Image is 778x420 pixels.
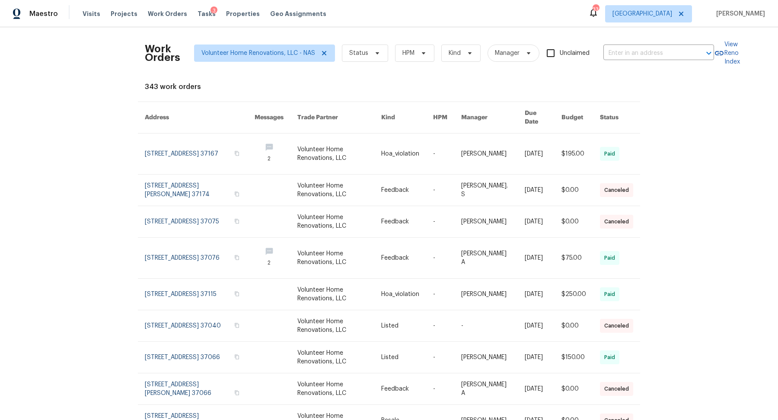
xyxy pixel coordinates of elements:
td: Volunteer Home Renovations, LLC [290,134,374,175]
td: Hoa_violation [374,134,426,175]
td: Feedback [374,206,426,238]
td: - [426,310,454,342]
button: Copy Address [233,217,241,225]
span: Projects [111,10,137,18]
th: Address [138,102,248,134]
span: Volunteer Home Renovations, LLC - NAS [201,49,315,57]
th: Due Date [518,102,555,134]
td: [PERSON_NAME] [454,279,518,310]
span: Properties [226,10,260,18]
span: Maestro [29,10,58,18]
input: Enter in an address [603,47,690,60]
span: [PERSON_NAME] [713,10,765,18]
div: 343 work orders [145,83,633,91]
th: Messages [248,102,290,134]
div: 3 [210,6,217,15]
span: [GEOGRAPHIC_DATA] [612,10,672,18]
td: - [426,206,454,238]
th: Status [593,102,640,134]
td: Hoa_violation [374,279,426,310]
span: HPM [402,49,415,57]
td: [PERSON_NAME] [454,134,518,175]
span: Manager [495,49,520,57]
button: Copy Address [233,353,241,361]
td: - [454,310,518,342]
td: - [426,134,454,175]
th: Trade Partner [290,102,374,134]
button: Copy Address [233,254,241,261]
td: Feedback [374,175,426,206]
span: Unclaimed [560,49,590,58]
button: Copy Address [233,389,241,397]
td: Listed [374,310,426,342]
span: Kind [449,49,461,57]
td: Feedback [374,373,426,405]
td: Feedback [374,238,426,279]
div: 33 [593,5,599,14]
a: View Reno Index [714,40,740,66]
button: Copy Address [233,150,241,157]
h2: Work Orders [145,45,180,62]
td: [PERSON_NAME] A [454,238,518,279]
span: Geo Assignments [270,10,326,18]
th: Kind [374,102,426,134]
td: [PERSON_NAME] [454,206,518,238]
th: Manager [454,102,518,134]
td: [PERSON_NAME] A [454,373,518,405]
td: Volunteer Home Renovations, LLC [290,373,374,405]
td: - [426,175,454,206]
td: Volunteer Home Renovations, LLC [290,238,374,279]
button: Copy Address [233,290,241,298]
span: Work Orders [148,10,187,18]
td: [PERSON_NAME] [454,342,518,373]
button: Copy Address [233,190,241,198]
td: Volunteer Home Renovations, LLC [290,175,374,206]
td: Volunteer Home Renovations, LLC [290,206,374,238]
td: - [426,373,454,405]
td: Volunteer Home Renovations, LLC [290,279,374,310]
span: Visits [83,10,100,18]
td: - [426,342,454,373]
span: Tasks [198,11,216,17]
button: Copy Address [233,321,241,329]
th: HPM [426,102,454,134]
td: - [426,279,454,310]
span: Status [349,49,368,57]
th: Budget [555,102,593,134]
td: Volunteer Home Renovations, LLC [290,310,374,342]
td: Volunteer Home Renovations, LLC [290,342,374,373]
td: Listed [374,342,426,373]
td: - [426,238,454,279]
td: [PERSON_NAME]. S [454,175,518,206]
button: Open [703,47,715,59]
